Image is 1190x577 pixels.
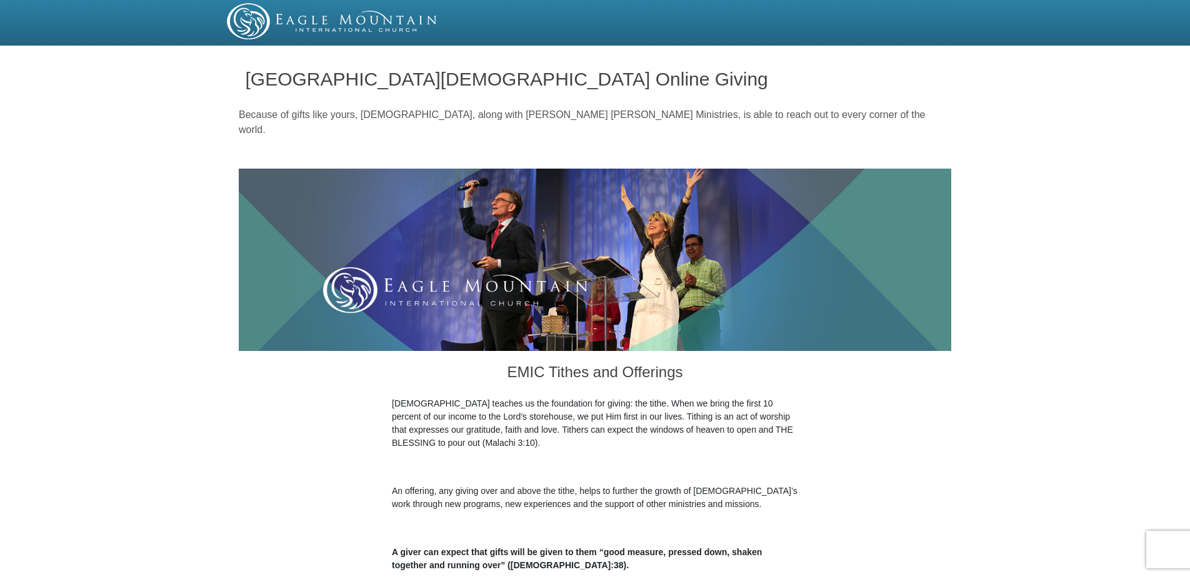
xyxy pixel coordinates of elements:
p: An offering, any giving over and above the tithe, helps to further the growth of [DEMOGRAPHIC_DAT... [392,485,798,511]
img: EMIC [227,3,438,39]
p: [DEMOGRAPHIC_DATA] teaches us the foundation for giving: the tithe. When we bring the first 10 pe... [392,397,798,450]
p: Because of gifts like yours, [DEMOGRAPHIC_DATA], along with [PERSON_NAME] [PERSON_NAME] Ministrie... [239,107,951,137]
h3: EMIC Tithes and Offerings [392,351,798,397]
h1: [GEOGRAPHIC_DATA][DEMOGRAPHIC_DATA] Online Giving [246,69,945,89]
b: A giver can expect that gifts will be given to them “good measure, pressed down, shaken together ... [392,547,762,570]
